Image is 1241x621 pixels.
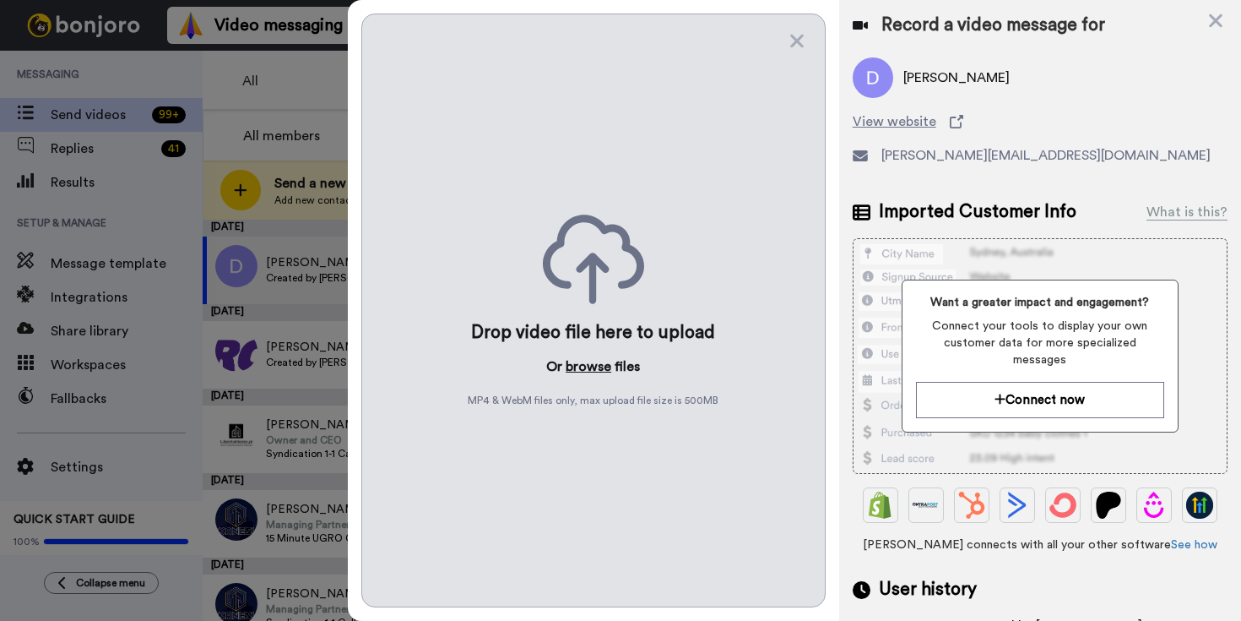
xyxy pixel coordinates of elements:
span: User history [879,577,977,602]
p: Or files [546,357,640,377]
span: MP4 & WebM files only, max upload file size is 500 MB [468,394,718,407]
span: Connect your tools to display your own customer data for more specialized messages [916,318,1164,368]
a: See how [1171,539,1217,551]
div: Drop video file here to upload [471,321,715,345]
img: Shopify [867,492,894,519]
span: [PERSON_NAME] connects with all your other software [853,537,1227,553]
span: Want a greater impact and engagement? [916,294,1164,311]
img: Hubspot [958,492,985,519]
img: ConvertKit [1049,492,1076,519]
button: browse [566,357,611,377]
img: Patreon [1095,492,1122,519]
img: GoHighLevel [1186,492,1213,519]
a: View website [853,112,1227,132]
img: ActiveCampaign [1004,492,1031,519]
span: Imported Customer Info [879,199,1076,225]
img: Ontraport [913,492,940,519]
span: [PERSON_NAME][EMAIL_ADDRESS][DOMAIN_NAME] [881,145,1211,166]
div: What is this? [1146,202,1227,222]
button: Connect now [916,382,1164,418]
img: Drip [1141,492,1168,519]
span: View website [853,112,936,132]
